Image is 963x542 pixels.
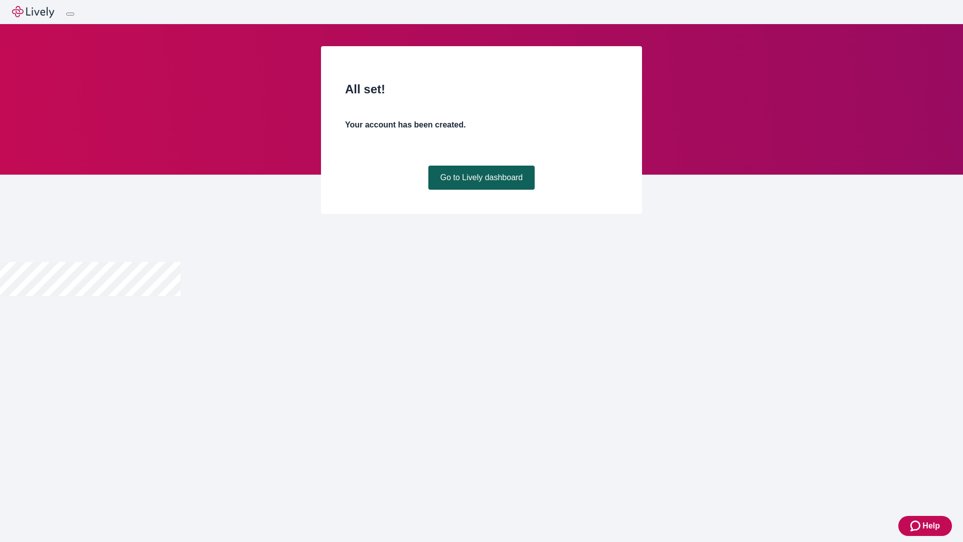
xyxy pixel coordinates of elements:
img: Lively [12,6,54,18]
a: Go to Lively dashboard [428,166,535,190]
span: Help [922,520,940,532]
h4: Your account has been created. [345,119,618,131]
button: Zendesk support iconHelp [898,516,952,536]
svg: Zendesk support icon [910,520,922,532]
button: Log out [66,13,74,16]
h2: All set! [345,80,618,98]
